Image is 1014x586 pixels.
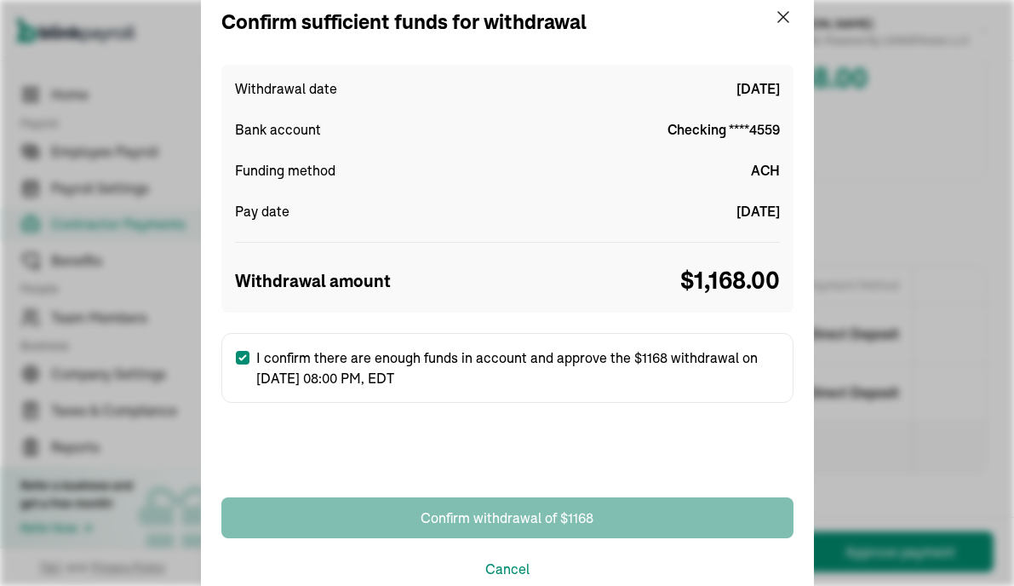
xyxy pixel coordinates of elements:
span: [DATE] [736,201,780,221]
div: Confirm sufficient funds for withdrawal [221,7,587,37]
label: I confirm there are enough funds in account and approve the $1168 withdrawal on [DATE] 08:00 PM, EDT [221,333,793,403]
button: Cancel [485,559,530,579]
span: Bank account [235,119,321,140]
span: ACH [751,160,780,181]
span: Funding method [235,160,335,181]
div: Confirm withdrawal of $1168 [421,508,593,528]
span: Withdrawal amount [235,268,391,294]
button: Confirm withdrawal of $1168 [221,497,793,538]
span: $ 1,168.00 [680,263,780,299]
span: Pay date [235,201,289,221]
span: Withdrawal date [235,78,337,99]
span: [DATE] [736,78,780,99]
input: I confirm there are enough funds in account and approve the $1168 withdrawal on [DATE] 08:00 PM, EDT [236,351,249,365]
